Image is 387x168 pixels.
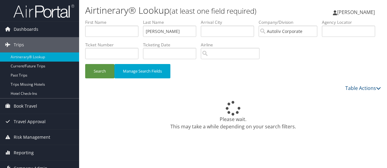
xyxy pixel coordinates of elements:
[114,64,170,78] button: Manage Search Fields
[201,42,264,48] label: Airline
[143,19,201,25] label: Last Name
[85,101,381,130] div: Please wait. This may take a while depending on your search filters.
[14,37,24,52] span: Trips
[169,6,256,16] small: (at least one field required)
[337,9,375,16] span: [PERSON_NAME]
[85,4,282,17] h1: Airtinerary® Lookup
[14,22,38,37] span: Dashboards
[259,19,322,25] label: Company/Division
[14,98,37,114] span: Book Travel
[85,19,143,25] label: First Name
[14,145,34,160] span: Reporting
[85,64,114,78] button: Search
[14,114,46,129] span: Travel Approval
[14,130,50,145] span: Risk Management
[13,4,74,18] img: airportal-logo.png
[345,85,381,91] a: Table Actions
[201,19,259,25] label: Arrival City
[143,42,201,48] label: Ticketing Date
[333,3,381,21] a: [PERSON_NAME]
[322,19,380,25] label: Agency Locator
[85,42,143,48] label: Ticket Number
